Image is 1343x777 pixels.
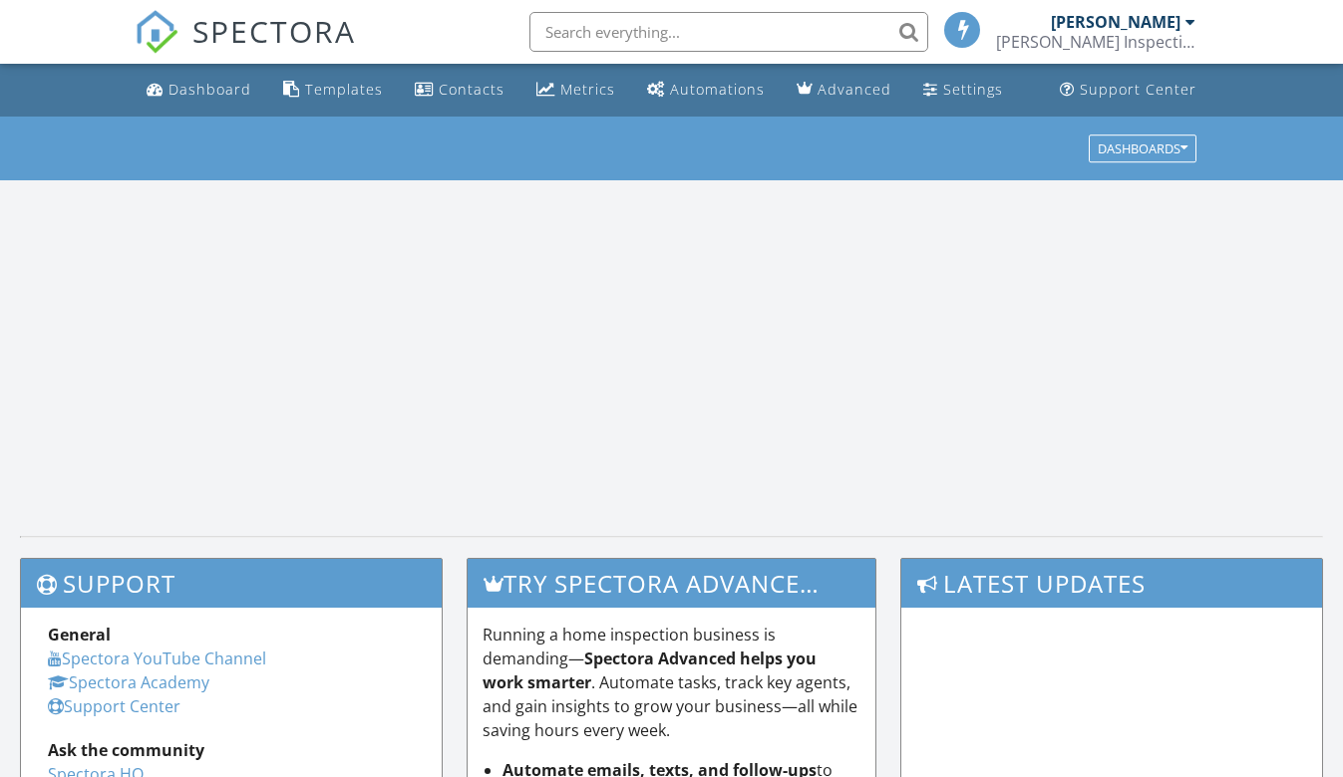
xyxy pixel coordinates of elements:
[670,80,765,99] div: Automations
[996,32,1195,52] div: Russell Inspections
[1080,80,1196,99] div: Support Center
[943,80,1003,99] div: Settings
[1089,134,1196,162] button: Dashboards
[135,27,356,69] a: SPECTORA
[483,647,817,693] strong: Spectora Advanced helps you work smarter
[915,72,1011,109] a: Settings
[48,647,266,669] a: Spectora YouTube Channel
[528,72,623,109] a: Metrics
[135,10,178,54] img: The Best Home Inspection Software - Spectora
[48,738,415,762] div: Ask the community
[168,80,251,99] div: Dashboard
[483,623,861,742] p: Running a home inspection business is demanding— . Automate tasks, track key agents, and gain ins...
[468,559,876,608] h3: Try spectora advanced [DATE]
[1051,12,1180,32] div: [PERSON_NAME]
[407,72,512,109] a: Contacts
[275,72,391,109] a: Templates
[901,559,1322,608] h3: Latest Updates
[789,72,899,109] a: Advanced
[639,72,773,109] a: Automations (Basic)
[1098,141,1187,155] div: Dashboards
[560,80,615,99] div: Metrics
[139,72,259,109] a: Dashboard
[439,80,504,99] div: Contacts
[529,12,928,52] input: Search everything...
[48,695,180,717] a: Support Center
[1052,72,1204,109] a: Support Center
[21,559,442,608] h3: Support
[192,10,356,52] span: SPECTORA
[48,671,209,693] a: Spectora Academy
[818,80,891,99] div: Advanced
[48,624,111,646] strong: General
[305,80,383,99] div: Templates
